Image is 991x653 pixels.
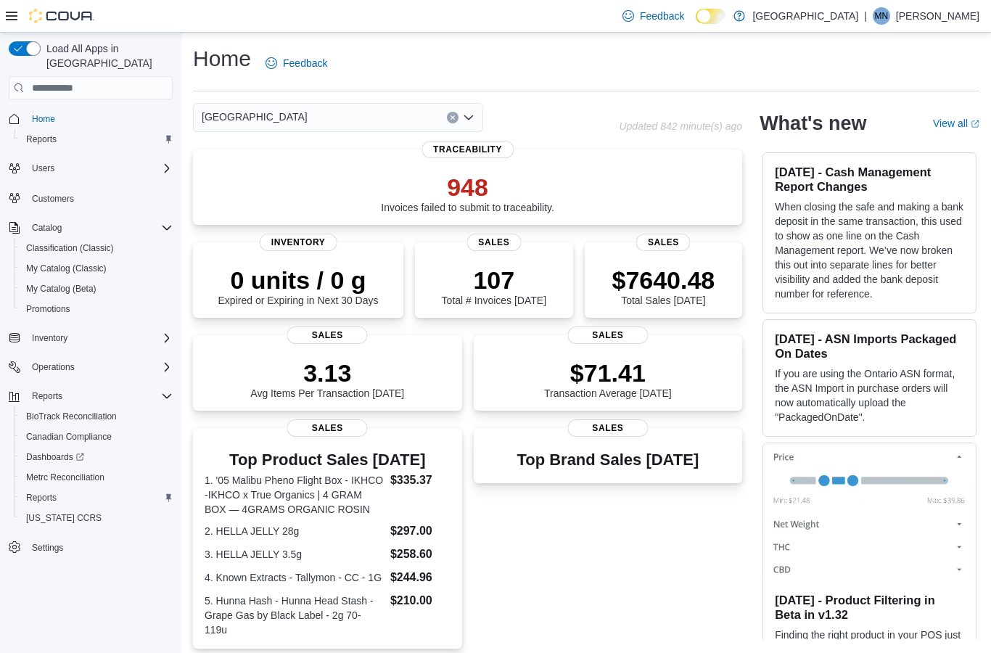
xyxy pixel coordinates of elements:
[26,190,80,208] a: Customers
[26,303,70,315] span: Promotions
[205,570,385,585] dt: 4. Known Extracts - Tallymon - CC - 1G
[20,239,120,257] a: Classification (Classic)
[26,283,96,295] span: My Catalog (Beta)
[26,387,173,405] span: Reports
[752,7,858,25] p: [GEOGRAPHIC_DATA]
[20,408,173,425] span: BioTrack Reconciliation
[20,448,90,466] a: Dashboards
[20,260,112,277] a: My Catalog (Classic)
[283,56,327,70] span: Feedback
[381,173,554,202] p: 948
[26,451,84,463] span: Dashboards
[20,428,173,445] span: Canadian Compliance
[20,469,110,486] a: Metrc Reconciliation
[20,280,102,297] a: My Catalog (Beta)
[26,160,60,177] button: Users
[696,9,726,24] input: Dark Mode
[26,189,173,207] span: Customers
[390,546,451,563] dd: $258.60
[32,222,62,234] span: Catalog
[3,108,178,129] button: Home
[864,7,867,25] p: |
[971,120,979,128] svg: External link
[250,358,404,387] p: 3.13
[218,266,379,306] div: Expired or Expiring in Next 30 Days
[3,328,178,348] button: Inventory
[260,49,333,78] a: Feedback
[442,266,546,295] p: 107
[287,419,368,437] span: Sales
[32,332,67,344] span: Inventory
[3,218,178,238] button: Catalog
[26,358,173,376] span: Operations
[775,332,964,361] h3: [DATE] - ASN Imports Packaged On Dates
[26,539,69,557] a: Settings
[26,219,173,237] span: Catalog
[26,538,173,557] span: Settings
[15,258,178,279] button: My Catalog (Classic)
[15,129,178,149] button: Reports
[775,165,964,194] h3: [DATE] - Cash Management Report Changes
[390,569,451,586] dd: $244.96
[15,467,178,488] button: Metrc Reconciliation
[3,357,178,377] button: Operations
[20,131,173,148] span: Reports
[29,9,94,23] img: Cova
[875,7,889,25] span: MN
[32,113,55,125] span: Home
[20,408,123,425] a: BioTrack Reconciliation
[447,112,459,123] button: Clear input
[775,200,964,301] p: When closing the safe and making a bank deposit in the same transaction, this used to show as one...
[775,593,964,622] h3: [DATE] - Product Filtering in Beta in v1.32
[15,279,178,299] button: My Catalog (Beta)
[26,431,112,443] span: Canadian Compliance
[636,234,691,251] span: Sales
[20,448,173,466] span: Dashboards
[205,594,385,637] dt: 5. Hunna Hash - Hunna Head Stash - Grape Gas by Black Label - 2g 70- 119u
[20,509,173,527] span: Washington CCRS
[15,427,178,447] button: Canadian Compliance
[260,234,337,251] span: Inventory
[26,411,117,422] span: BioTrack Reconciliation
[26,110,173,128] span: Home
[287,326,368,344] span: Sales
[15,508,178,528] button: [US_STATE] CCRS
[544,358,672,399] div: Transaction Average [DATE]
[26,329,173,347] span: Inventory
[20,489,173,506] span: Reports
[15,488,178,508] button: Reports
[202,108,308,126] span: [GEOGRAPHIC_DATA]
[381,173,554,213] div: Invoices failed to submit to traceability.
[26,329,73,347] button: Inventory
[26,358,81,376] button: Operations
[619,120,742,132] p: Updated 842 minute(s) ago
[517,451,699,469] h3: Top Brand Sales [DATE]
[612,266,715,295] p: $7640.48
[20,509,107,527] a: [US_STATE] CCRS
[390,522,451,540] dd: $297.00
[250,358,404,399] div: Avg Items Per Transaction [DATE]
[26,160,173,177] span: Users
[9,102,173,596] nav: Complex example
[3,386,178,406] button: Reports
[390,592,451,609] dd: $210.00
[32,361,75,373] span: Operations
[612,266,715,306] div: Total Sales [DATE]
[193,44,251,73] h1: Home
[26,110,61,128] a: Home
[442,266,546,306] div: Total # Invoices [DATE]
[20,300,173,318] span: Promotions
[32,193,74,205] span: Customers
[26,242,114,254] span: Classification (Classic)
[3,187,178,208] button: Customers
[544,358,672,387] p: $71.41
[205,473,385,517] dt: 1. '05 Malibu Pheno Flight Box - IKHCO -IKHCO x True Organics | 4 GRAM BOX — 4GRAMS ORGANIC ROSIN
[422,141,514,158] span: Traceability
[3,537,178,558] button: Settings
[26,219,67,237] button: Catalog
[463,112,474,123] button: Open list of options
[20,239,173,257] span: Classification (Classic)
[20,260,173,277] span: My Catalog (Classic)
[15,299,178,319] button: Promotions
